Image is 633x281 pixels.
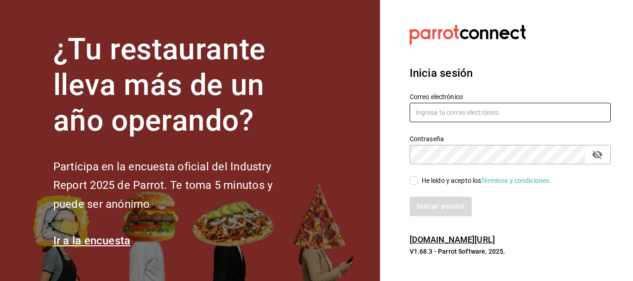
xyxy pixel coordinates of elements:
a: Términos y condiciones. [481,177,551,184]
a: [DOMAIN_NAME][URL] [410,235,495,244]
h3: Inicia sesión [410,65,611,81]
label: Correo electrónico [410,94,611,100]
p: V1.68.3 - Parrot Software, 2025. [410,247,611,256]
button: passwordField [589,147,605,162]
a: Ir a la encuesta [53,234,131,247]
h1: ¿Tu restaurante lleva más de un año operando? [53,32,304,138]
h2: Participa en la encuesta oficial del Industry Report 2025 de Parrot. Te toma 5 minutos y puede se... [53,157,304,214]
label: Contraseña [410,136,611,142]
div: He leído y acepto los [422,176,551,186]
input: Ingresa tu correo electrónico [410,103,611,122]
